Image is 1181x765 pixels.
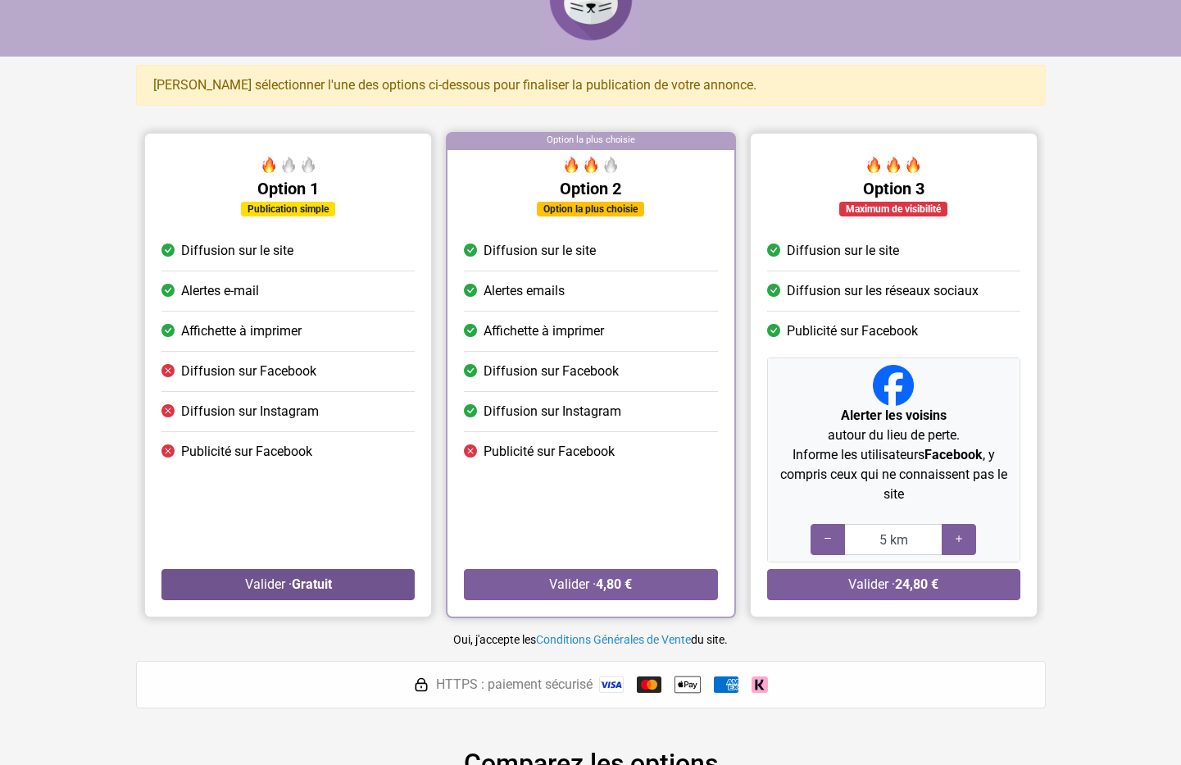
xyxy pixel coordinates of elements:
[484,442,615,462] span: Publicité sur Facebook
[181,362,316,381] span: Diffusion sur Facebook
[596,576,632,592] strong: 4,80 €
[484,281,565,301] span: Alertes emails
[599,676,624,693] img: Visa
[161,179,415,198] h5: Option 1
[464,179,717,198] h5: Option 2
[786,281,978,301] span: Diffusion sur les réseaux sociaux
[766,179,1020,198] h5: Option 3
[484,362,619,381] span: Diffusion sur Facebook
[537,202,644,216] div: Option la plus choisie
[161,569,415,600] button: Valider ·Gratuit
[873,365,914,406] img: Facebook
[464,569,717,600] button: Valider ·4,80 €
[447,134,734,150] div: Option la plus choisie
[637,676,661,693] img: Mastercard
[752,676,768,693] img: Klarna
[453,633,728,646] small: Oui, j'accepte les du site.
[714,676,738,693] img: American Express
[766,569,1020,600] button: Valider ·24,80 €
[181,321,302,341] span: Affichette à imprimer
[484,402,621,421] span: Diffusion sur Instagram
[786,321,917,341] span: Publicité sur Facebook
[774,406,1012,445] p: autour du lieu de perte.
[536,633,691,646] a: Conditions Générales de Vente
[181,402,319,421] span: Diffusion sur Instagram
[895,576,938,592] strong: 24,80 €
[436,675,593,694] span: HTTPS : paiement sécurisé
[484,321,604,341] span: Affichette à imprimer
[241,202,335,216] div: Publication simple
[181,281,259,301] span: Alertes e-mail
[181,241,293,261] span: Diffusion sur le site
[924,447,982,462] strong: Facebook
[136,65,1046,106] div: [PERSON_NAME] sélectionner l'une des options ci-dessous pour finaliser la publication de votre an...
[291,576,331,592] strong: Gratuit
[774,445,1012,504] p: Informe les utilisateurs , y compris ceux qui ne connaissent pas le site
[484,241,596,261] span: Diffusion sur le site
[840,408,946,423] strong: Alerter les voisins
[675,672,701,698] img: Apple Pay
[181,442,312,462] span: Publicité sur Facebook
[413,676,429,693] img: HTTPS : paiement sécurisé
[839,202,947,216] div: Maximum de visibilité
[786,241,898,261] span: Diffusion sur le site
